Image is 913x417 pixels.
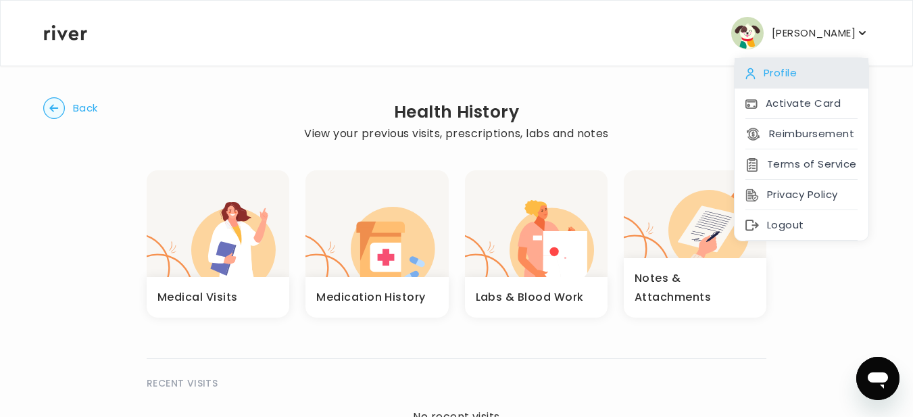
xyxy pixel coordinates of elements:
div: Privacy Policy [735,180,868,210]
button: user avatar[PERSON_NAME] [731,17,869,49]
p: View your previous visits, prescriptions, labs and notes [304,124,609,143]
div: Terms of Service [735,149,868,180]
button: Notes & Attachments [624,170,766,318]
p: [PERSON_NAME] [772,24,856,43]
button: Medical Visits [147,170,289,318]
button: Labs & Blood Work [465,170,608,318]
button: Reimbursement [745,124,854,143]
span: RECENT VISITS [147,375,218,391]
h2: Health History [304,103,609,122]
span: Back [73,99,98,118]
div: Activate Card [735,89,868,119]
button: Medication History [305,170,448,318]
h3: Notes & Attachments [635,269,756,307]
img: user avatar [731,17,764,49]
div: Logout [735,210,868,241]
h3: Medication History [316,288,426,307]
h3: Labs & Blood Work [476,288,584,307]
h3: Medical Visits [157,288,238,307]
div: Profile [735,58,868,89]
iframe: Button to launch messaging window [856,357,899,400]
button: Back [43,97,98,119]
